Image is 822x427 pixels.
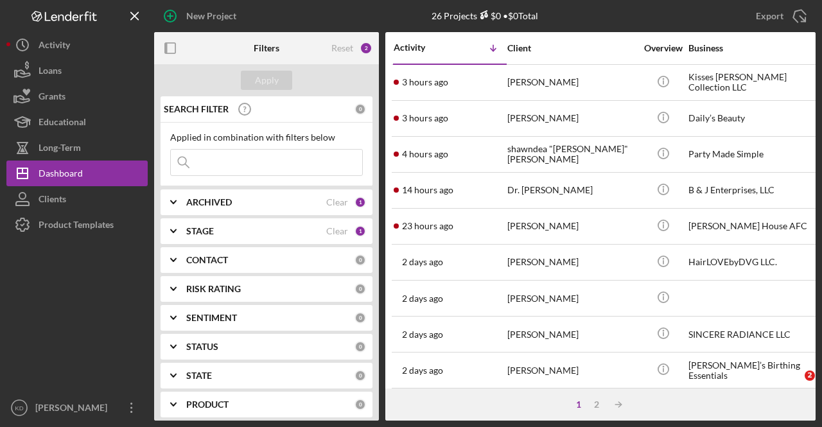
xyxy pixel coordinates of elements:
[186,255,228,265] b: CONTACT
[477,10,501,21] div: $0
[778,370,809,401] iframe: Intercom live chat
[39,135,81,164] div: Long-Term
[354,225,366,237] div: 1
[688,65,817,100] div: Kisses [PERSON_NAME] Collection LLC
[688,353,817,387] div: [PERSON_NAME]’s Birthing Essentials
[360,42,372,55] div: 2
[688,101,817,135] div: Daily’s Beauty
[186,370,212,381] b: STATE
[394,42,450,53] div: Activity
[164,104,229,114] b: SEARCH FILTER
[688,317,817,351] div: SINCERE RADIANCE LLC
[805,370,815,381] span: 2
[255,71,279,90] div: Apply
[186,342,218,352] b: STATUS
[354,399,366,410] div: 0
[39,212,114,241] div: Product Templates
[186,399,229,410] b: PRODUCT
[15,405,23,412] text: KD
[326,197,348,207] div: Clear
[39,161,83,189] div: Dashboard
[402,329,443,340] time: 2025-10-11 03:03
[354,370,366,381] div: 0
[186,226,214,236] b: STAGE
[354,341,366,353] div: 0
[432,10,538,21] div: 26 Projects • $0 Total
[688,173,817,207] div: B & J Enterprises, LLC
[154,3,249,29] button: New Project
[170,132,363,143] div: Applied in combination with filters below
[39,83,66,112] div: Grants
[507,101,636,135] div: [PERSON_NAME]
[39,109,86,138] div: Educational
[6,186,148,212] button: Clients
[6,32,148,58] button: Activity
[402,293,443,304] time: 2025-10-11 03:27
[688,43,817,53] div: Business
[639,43,687,53] div: Overview
[6,161,148,186] button: Dashboard
[756,3,783,29] div: Export
[507,245,636,279] div: [PERSON_NAME]
[688,137,817,171] div: Party Made Simple
[507,43,636,53] div: Client
[507,353,636,387] div: [PERSON_NAME]
[241,71,292,90] button: Apply
[507,281,636,315] div: [PERSON_NAME]
[331,43,353,53] div: Reset
[743,3,816,29] button: Export
[39,186,66,215] div: Clients
[507,209,636,243] div: [PERSON_NAME]
[6,58,148,83] button: Loans
[354,196,366,208] div: 1
[6,83,148,109] button: Grants
[354,254,366,266] div: 0
[186,284,241,294] b: RISK RATING
[402,221,453,231] time: 2025-10-12 16:23
[6,135,148,161] button: Long-Term
[402,257,443,267] time: 2025-10-11 04:10
[402,113,448,123] time: 2025-10-13 12:27
[32,395,116,424] div: [PERSON_NAME]
[6,212,148,238] button: Product Templates
[507,173,636,207] div: Dr. [PERSON_NAME]
[326,226,348,236] div: Clear
[354,312,366,324] div: 0
[402,365,443,376] time: 2025-10-11 02:42
[39,32,70,61] div: Activity
[6,395,148,421] button: KD[PERSON_NAME]
[570,399,588,410] div: 1
[402,185,453,195] time: 2025-10-13 02:15
[588,399,606,410] div: 2
[354,103,366,115] div: 0
[39,58,62,87] div: Loans
[186,3,236,29] div: New Project
[507,317,636,351] div: [PERSON_NAME]
[688,245,817,279] div: HairLOVEbyDVG LLC.
[402,149,448,159] time: 2025-10-13 12:06
[254,43,279,53] b: Filters
[354,283,366,295] div: 0
[186,313,237,323] b: SENTIMENT
[507,137,636,171] div: shawndea "[PERSON_NAME]" [PERSON_NAME]
[186,197,232,207] b: ARCHIVED
[402,77,448,87] time: 2025-10-13 12:34
[688,209,817,243] div: [PERSON_NAME] House AFC
[6,109,148,135] button: Educational
[507,65,636,100] div: [PERSON_NAME]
